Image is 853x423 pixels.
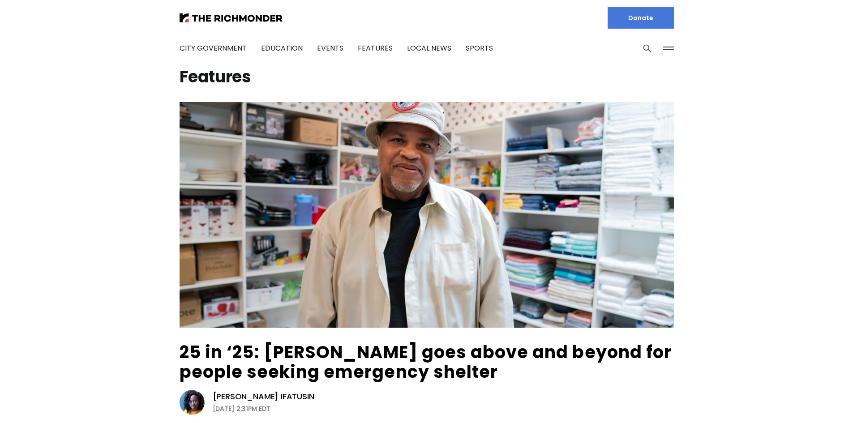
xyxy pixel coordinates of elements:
[407,43,451,53] a: Local News
[640,42,654,55] button: Search this site
[213,403,270,414] time: [DATE] 2:31PM EDT
[180,340,672,384] a: 25 in ‘25: [PERSON_NAME] goes above and beyond for people seeking emergency shelter
[358,43,393,53] a: Features
[180,70,674,84] h1: Features
[317,43,343,53] a: Events
[608,7,674,29] a: Donate
[261,43,303,53] a: Education
[777,379,853,423] iframe: portal-trigger
[180,390,205,415] img: Victoria A. Ifatusin
[213,391,314,402] a: [PERSON_NAME] Ifatusin
[180,13,283,22] img: The Richmonder
[180,102,674,328] img: 25 in ‘25: Rodney Hopkins goes above and beyond for people seeking emergency shelter
[466,43,493,53] a: Sports
[180,43,247,53] a: City Government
